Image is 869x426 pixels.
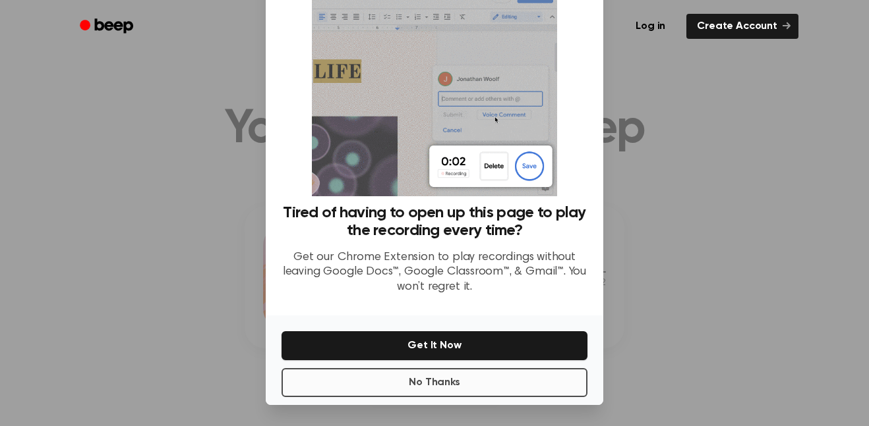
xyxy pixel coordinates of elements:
[282,250,587,295] p: Get our Chrome Extension to play recordings without leaving Google Docs™, Google Classroom™, & Gm...
[622,11,678,41] a: Log in
[282,204,587,240] h3: Tired of having to open up this page to play the recording every time?
[282,368,587,397] button: No Thanks
[686,14,798,39] a: Create Account
[71,14,145,40] a: Beep
[282,331,587,360] button: Get It Now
